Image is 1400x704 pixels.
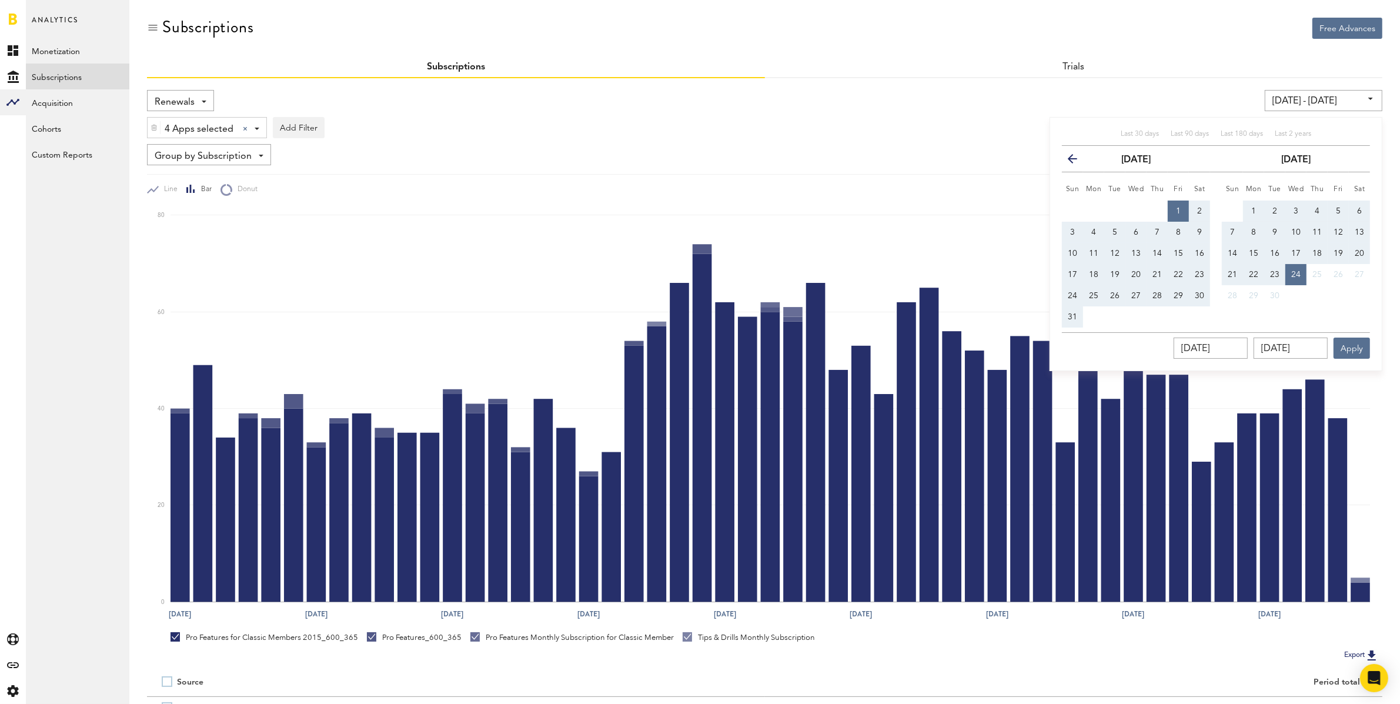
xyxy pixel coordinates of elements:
small: Monday [1246,186,1262,193]
button: 2 [1264,201,1285,222]
a: Acquisition [26,89,129,115]
span: 27 [1131,292,1141,300]
button: 5 [1328,201,1349,222]
button: 22 [1243,264,1264,285]
span: 26 [1334,271,1343,279]
button: 27 [1125,285,1147,306]
span: 23 [1195,271,1204,279]
a: Subscriptions [26,64,129,89]
small: Sunday [1226,186,1239,193]
button: 8 [1243,222,1264,243]
span: 22 [1174,271,1183,279]
button: 26 [1104,285,1125,306]
span: Last 2 years [1275,131,1311,138]
button: 10 [1285,222,1307,243]
span: Last 90 days [1171,131,1209,138]
span: 14 [1152,249,1162,258]
text: [DATE] [442,609,464,619]
button: 7 [1222,222,1243,243]
span: 24 [1291,271,1301,279]
button: 23 [1189,264,1210,285]
span: 29 [1174,292,1183,300]
button: 30 [1264,285,1285,306]
span: 28 [1152,292,1162,300]
text: 40 [158,406,165,412]
span: 24 [1068,292,1077,300]
span: 2 [1197,207,1202,215]
a: Subscriptions [427,62,485,72]
span: 29 [1249,292,1258,300]
span: 18 [1089,271,1098,279]
div: Pro Features_600_365 [367,632,462,643]
span: Donut [232,185,258,195]
strong: [DATE] [1121,155,1151,165]
span: 5 [1336,207,1341,215]
small: Sunday [1066,186,1080,193]
button: 23 [1264,264,1285,285]
div: Subscriptions [162,18,253,36]
span: 17 [1291,249,1301,258]
button: 11 [1083,243,1104,264]
span: 30 [1195,292,1204,300]
span: 4 [1091,228,1096,236]
span: 7 [1230,228,1235,236]
span: 17 [1068,271,1077,279]
button: 17 [1285,243,1307,264]
small: Wednesday [1128,186,1144,193]
span: 4 [1315,207,1319,215]
span: 12 [1334,228,1343,236]
button: 2 [1189,201,1210,222]
span: 7 [1155,228,1160,236]
text: [DATE] [850,609,873,619]
button: 27 [1349,264,1370,285]
span: 6 [1134,228,1138,236]
button: 21 [1222,264,1243,285]
div: Pro Features Monthly Subscription for Classic Member [470,632,674,643]
span: 16 [1270,249,1279,258]
button: 7 [1147,222,1168,243]
button: 1 [1168,201,1189,222]
span: 11 [1312,228,1322,236]
button: 6 [1125,222,1147,243]
small: Tuesday [1108,186,1121,193]
span: 19 [1110,271,1120,279]
span: 20 [1355,249,1364,258]
div: Source [177,678,203,688]
small: Thursday [1311,186,1324,193]
span: Group by Subscription [155,146,252,166]
span: 1 [1251,207,1256,215]
text: [DATE] [1259,609,1281,619]
span: Line [159,185,178,195]
button: 14 [1147,243,1168,264]
button: 11 [1307,222,1328,243]
button: 28 [1222,285,1243,306]
button: 18 [1307,243,1328,264]
text: 0 [161,599,165,605]
small: Saturday [1194,186,1205,193]
span: 13 [1355,228,1364,236]
input: __/__/____ [1254,338,1328,359]
button: 16 [1189,243,1210,264]
text: 20 [158,502,165,508]
span: 6 [1357,207,1362,215]
text: [DATE] [305,609,328,619]
button: 4 [1083,222,1104,243]
small: Monday [1086,186,1102,193]
button: 10 [1062,243,1083,264]
span: 13 [1131,249,1141,258]
button: Apply [1334,338,1370,359]
button: 3 [1285,201,1307,222]
span: 10 [1068,249,1077,258]
span: Last 180 days [1221,131,1263,138]
small: Wednesday [1288,186,1304,193]
div: Open Intercom Messenger [1360,664,1388,692]
span: Analytics [32,13,78,38]
span: Support [25,8,67,19]
button: 20 [1125,264,1147,285]
button: 13 [1125,243,1147,264]
span: 9 [1272,228,1277,236]
button: 28 [1147,285,1168,306]
button: 24 [1062,285,1083,306]
button: 9 [1189,222,1210,243]
text: [DATE] [714,609,736,619]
